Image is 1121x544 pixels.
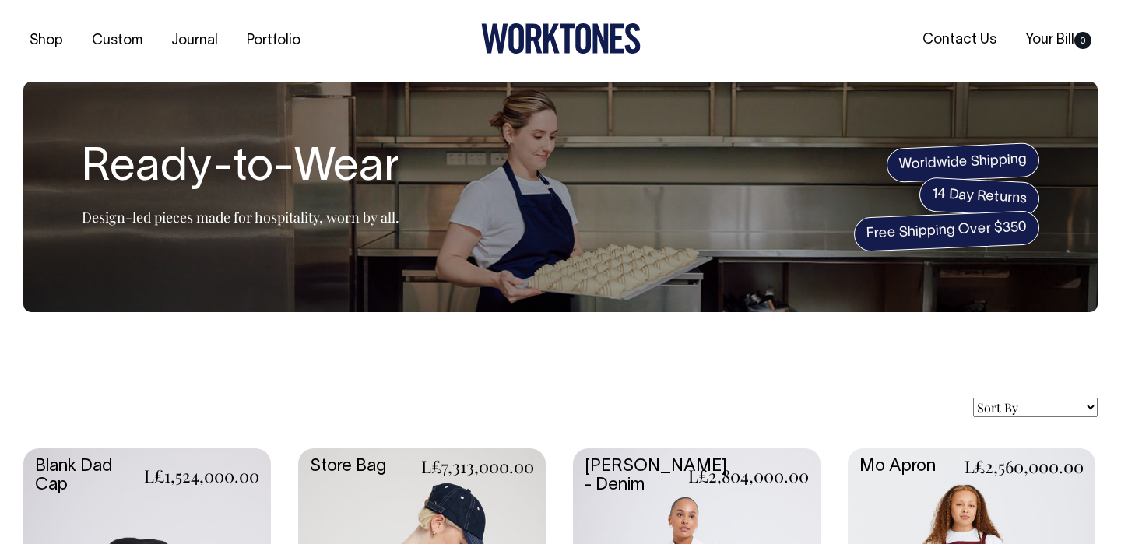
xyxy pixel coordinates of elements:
[165,28,224,54] a: Journal
[919,177,1040,217] span: 14 Day Returns
[82,144,399,194] h1: Ready-to-Wear
[916,27,1003,53] a: Contact Us
[23,28,69,54] a: Shop
[886,142,1040,183] span: Worldwide Shipping
[86,28,149,54] a: Custom
[853,210,1040,252] span: Free Shipping Over $350
[241,28,307,54] a: Portfolio
[1019,27,1098,53] a: Your Bill0
[82,208,399,226] p: Design-led pieces made for hospitality, worn by all.
[1074,32,1091,49] span: 0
